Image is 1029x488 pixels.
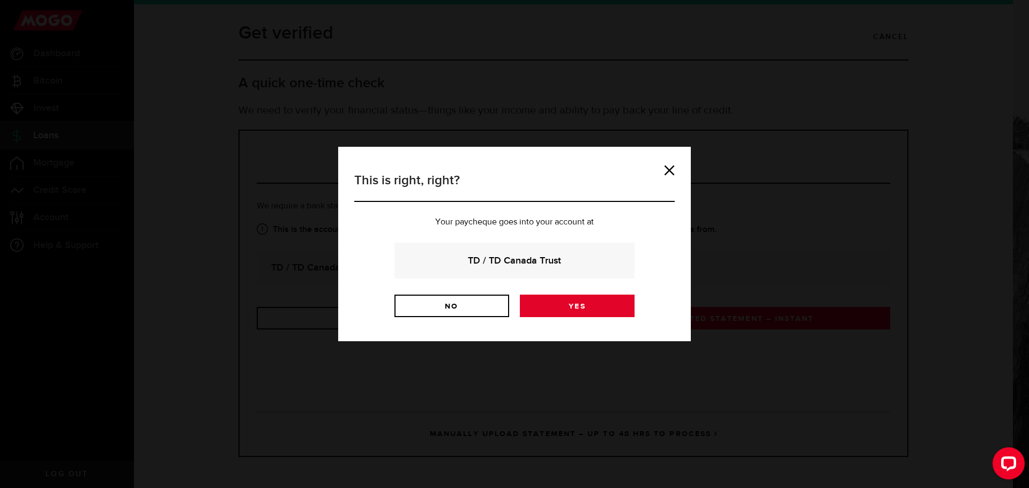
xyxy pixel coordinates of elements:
[354,171,675,202] h3: This is right, right?
[394,295,509,317] a: No
[984,443,1029,488] iframe: LiveChat chat widget
[409,253,620,268] strong: TD / TD Canada Trust
[520,295,635,317] a: Yes
[354,218,675,227] p: Your paycheque goes into your account at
